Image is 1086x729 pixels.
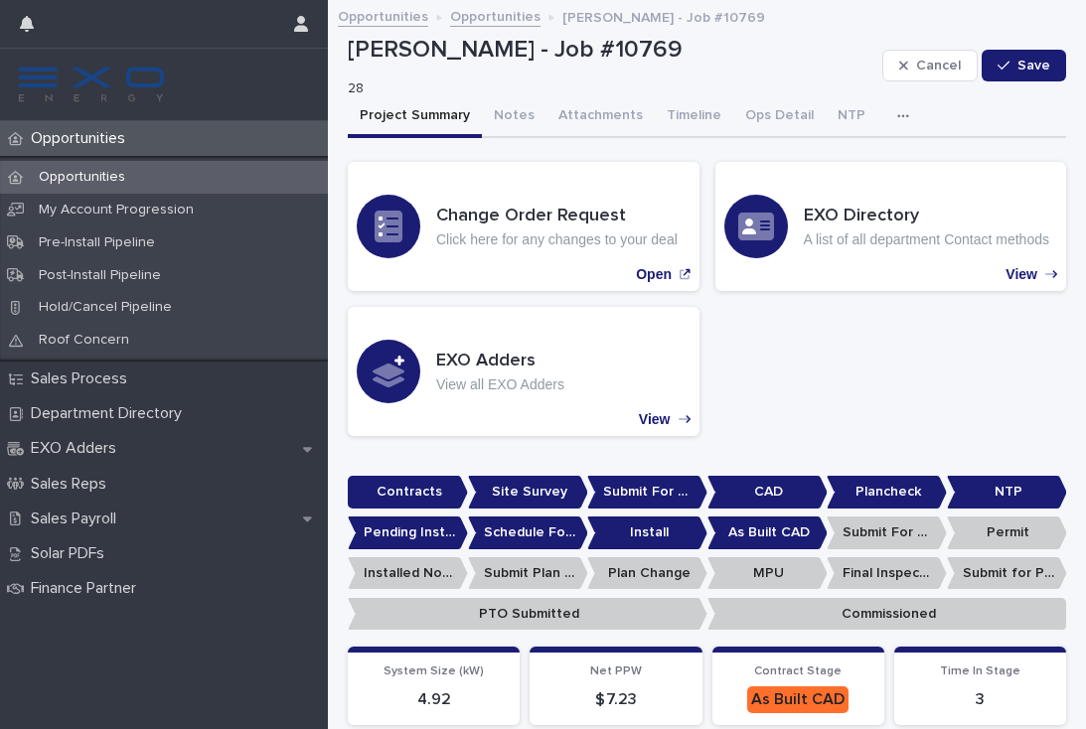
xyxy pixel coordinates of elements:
[733,96,826,138] button: Ops Detail
[546,96,655,138] button: Attachments
[23,267,177,284] p: Post-Install Pipeline
[23,475,122,494] p: Sales Reps
[482,96,546,138] button: Notes
[23,544,120,563] p: Solar PDFs
[436,376,564,393] p: View all EXO Adders
[436,231,678,248] p: Click here for any changes to your deal
[707,557,828,590] p: MPU
[655,96,733,138] button: Timeline
[23,510,132,528] p: Sales Payroll
[348,598,707,631] p: PTO Submitted
[23,439,132,458] p: EXO Adders
[542,690,690,709] p: $ 7.23
[436,351,564,372] h3: EXO Adders
[707,476,828,509] p: CAD
[827,516,947,549] p: Submit For Permit
[715,162,1067,291] a: View
[827,476,947,509] p: Plancheck
[982,50,1066,81] button: Save
[348,516,468,549] p: Pending Install Task
[23,202,210,219] p: My Account Progression
[639,411,671,428] p: View
[947,516,1067,549] p: Permit
[590,665,642,677] span: Net PPW
[23,169,141,186] p: Opportunities
[348,36,874,65] p: [PERSON_NAME] - Job #10769
[348,476,468,509] p: Contracts
[436,206,678,227] h3: Change Order Request
[707,516,828,549] p: As Built CAD
[360,690,508,709] p: 4.92
[804,231,1049,248] p: A list of all department Contact methods
[468,516,588,549] p: Schedule For Install
[636,266,672,283] p: Open
[707,598,1067,631] p: Commissioned
[450,4,541,27] a: Opportunities
[16,65,167,104] img: FKS5r6ZBThi8E5hshIGi
[940,665,1020,677] span: Time In Stage
[804,206,1049,227] h3: EXO Directory
[338,4,428,27] a: Opportunities
[23,129,141,148] p: Opportunities
[384,665,484,677] span: System Size (kW)
[1006,266,1037,283] p: View
[23,369,143,388] p: Sales Process
[587,476,707,509] p: Submit For CAD
[468,476,588,509] p: Site Survey
[348,96,482,138] button: Project Summary
[916,59,961,73] span: Cancel
[23,404,198,423] p: Department Directory
[468,557,588,590] p: Submit Plan Change
[23,234,171,251] p: Pre-Install Pipeline
[947,557,1067,590] p: Submit for PTO
[562,5,765,27] p: [PERSON_NAME] - Job #10769
[348,307,699,436] a: View
[23,299,188,316] p: Hold/Cancel Pipeline
[587,516,707,549] p: Install
[348,557,468,590] p: Installed No Permit
[882,50,978,81] button: Cancel
[1017,59,1050,73] span: Save
[348,162,699,291] a: Open
[23,579,152,598] p: Finance Partner
[947,476,1067,509] p: NTP
[827,557,947,590] p: Final Inspection
[348,80,866,97] p: 28
[906,690,1054,709] p: 3
[747,686,849,713] div: As Built CAD
[826,96,877,138] button: NTP
[23,332,145,349] p: Roof Concern
[754,665,842,677] span: Contract Stage
[587,557,707,590] p: Plan Change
